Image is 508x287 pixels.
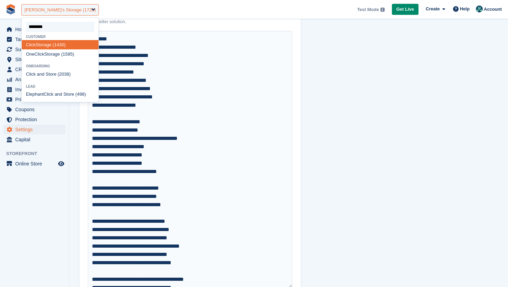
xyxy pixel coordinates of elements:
[22,64,98,68] div: Onbo rding
[426,6,440,12] span: Create
[55,92,57,97] span: a
[15,159,57,169] span: Online Store
[30,85,33,88] span: a
[6,4,16,15] img: stora-icon-8386f47178a22dfd0bd8f6a31ec36ba5ce8667c1dd55bd0f319d3a0aa187defe.svg
[3,25,65,34] a: menu
[3,125,65,134] a: menu
[3,135,65,144] a: menu
[22,35,98,39] div: Customer
[15,85,57,94] span: Invoices
[57,160,65,168] a: Preview store
[22,70,98,79] div: nd Store (2038)
[3,35,65,44] a: menu
[15,125,57,134] span: Settings
[53,51,55,57] span: a
[460,6,470,12] span: Help
[44,42,46,47] span: a
[37,71,39,77] span: a
[3,55,65,64] a: menu
[3,115,65,124] a: menu
[396,6,414,13] span: Get Live
[15,75,57,84] span: Analytics
[3,65,65,74] a: menu
[15,65,57,74] span: CRM
[15,95,57,104] span: Pricing
[3,159,65,169] a: menu
[3,75,65,84] a: menu
[476,6,483,12] img: Jennifer Ofodile
[26,42,36,47] span: Click
[3,105,65,114] a: menu
[22,85,98,88] div: Le d
[3,85,65,94] a: menu
[15,35,57,44] span: Tasks
[15,115,57,124] span: Protection
[25,7,96,13] div: [PERSON_NAME]'s Storage (1720)
[3,95,65,104] a: menu
[392,4,418,15] a: Get Live
[35,51,44,57] span: Click
[3,45,65,54] a: menu
[36,64,39,68] span: a
[22,49,98,59] div: One Stor ge (1585)
[44,92,53,97] span: Click
[15,45,57,54] span: Subscriptions
[15,55,57,64] span: Sites
[484,6,502,13] span: Account
[22,40,98,49] div: Stor ge (1430)
[15,135,57,144] span: Capital
[15,25,57,34] span: Home
[380,8,385,12] img: icon-info-grey-7440780725fd019a000dd9b08b2336e03edf1995a4989e88bcd33f0948082b44.svg
[22,90,98,99] div: Eleph nt nd Store (498)
[357,6,379,13] span: Test Mode
[6,150,69,157] span: Storefront
[26,71,36,77] span: Click
[15,105,57,114] span: Coupons
[37,92,40,97] span: a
